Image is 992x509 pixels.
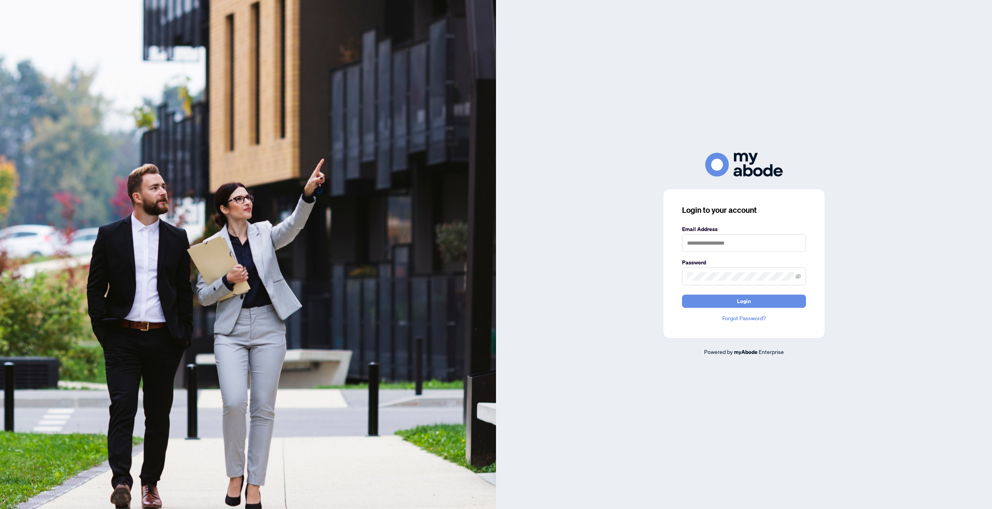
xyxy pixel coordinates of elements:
button: Login [682,295,806,308]
span: eye-invisible [796,274,801,279]
label: Email Address [682,225,806,233]
span: Powered by [704,348,733,355]
a: Forgot Password? [682,314,806,323]
span: Enterprise [759,348,784,355]
label: Password [682,258,806,267]
img: ma-logo [705,153,783,176]
h3: Login to your account [682,205,806,216]
span: Login [737,295,751,307]
a: myAbode [734,348,758,356]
